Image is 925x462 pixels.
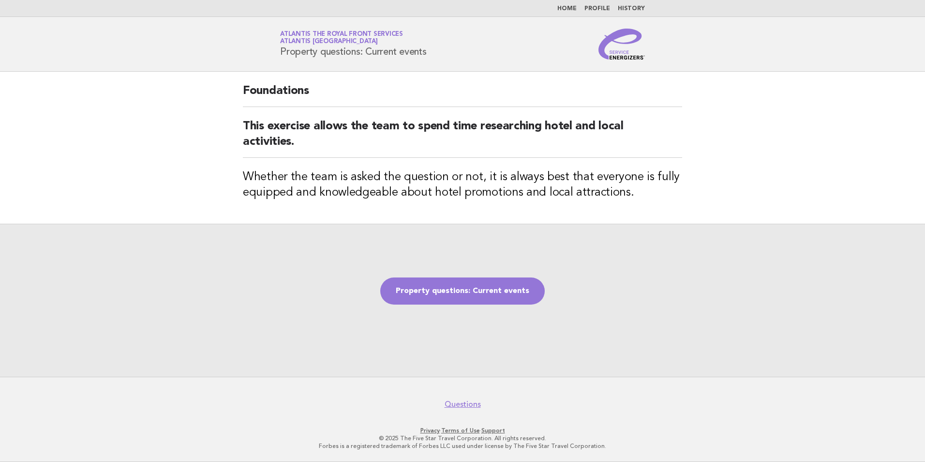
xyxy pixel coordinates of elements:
[280,39,378,45] span: Atlantis [GEOGRAPHIC_DATA]
[380,277,545,305] a: Property questions: Current events
[166,434,759,442] p: © 2025 The Five Star Travel Corporation. All rights reserved.
[243,119,682,158] h2: This exercise allows the team to spend time researching hotel and local activities.
[420,427,440,434] a: Privacy
[280,31,427,57] h1: Property questions: Current events
[441,427,480,434] a: Terms of Use
[445,400,481,409] a: Questions
[584,6,610,12] a: Profile
[243,83,682,107] h2: Foundations
[280,31,403,45] a: Atlantis The Royal Front ServicesAtlantis [GEOGRAPHIC_DATA]
[481,427,505,434] a: Support
[598,29,645,60] img: Service Energizers
[166,427,759,434] p: · ·
[557,6,577,12] a: Home
[618,6,645,12] a: History
[243,169,682,200] h3: Whether the team is asked the question or not, it is always best that everyone is fully equipped ...
[166,442,759,450] p: Forbes is a registered trademark of Forbes LLC used under license by The Five Star Travel Corpora...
